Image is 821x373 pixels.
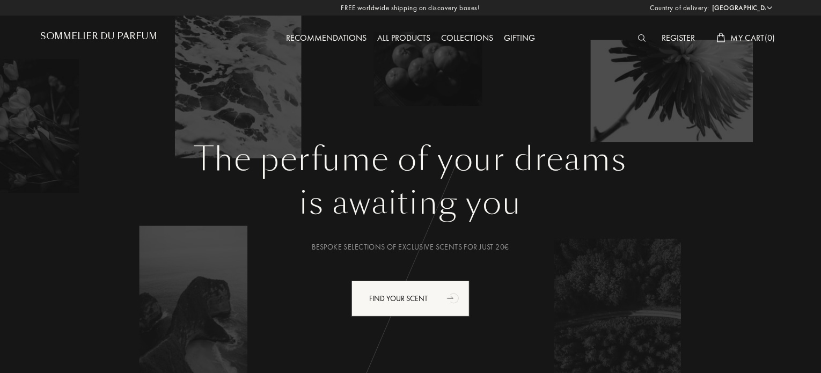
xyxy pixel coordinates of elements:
[281,32,372,46] div: Recommendations
[372,32,436,43] a: All products
[717,33,725,42] img: cart_white.svg
[48,242,773,253] div: Bespoke selections of exclusive scents for just 20€
[436,32,499,46] div: Collections
[436,32,499,43] a: Collections
[343,281,478,317] a: Find your scentanimation
[40,31,157,46] a: Sommelier du Parfum
[40,31,157,41] h1: Sommelier du Parfum
[499,32,540,43] a: Gifting
[48,179,773,227] div: is awaiting you
[657,32,701,43] a: Register
[351,281,470,317] div: Find your scent
[657,32,701,46] div: Register
[650,3,709,13] span: Country of delivery:
[281,32,372,43] a: Recommendations
[638,34,646,42] img: search_icn_white.svg
[731,32,775,43] span: My Cart ( 0 )
[372,32,436,46] div: All products
[443,287,465,309] div: animation
[48,140,773,179] h1: The perfume of your dreams
[499,32,540,46] div: Gifting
